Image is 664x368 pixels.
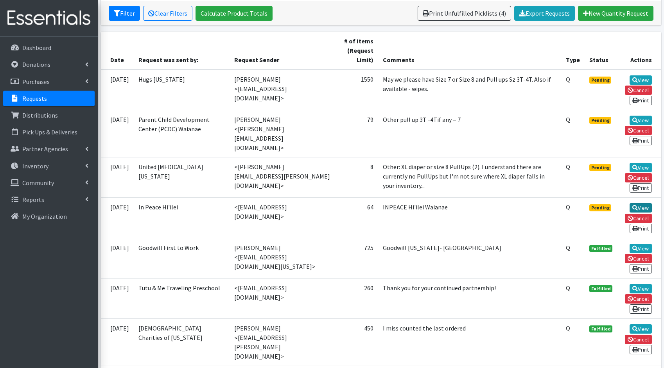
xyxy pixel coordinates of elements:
[134,278,230,318] td: Tutu & Me Traveling Preschool
[625,126,652,135] a: Cancel
[230,278,335,318] td: <[EMAIL_ADDRESS][DOMAIN_NAME]>
[196,6,273,21] a: Calculate Product Totals
[589,164,612,171] span: Pending
[3,124,95,140] a: Pick Ups & Deliveries
[630,224,652,233] a: Print
[22,78,50,86] p: Purchases
[109,6,140,21] button: Filter
[625,173,652,182] a: Cancel
[3,141,95,157] a: Partner Agencies
[230,70,335,110] td: [PERSON_NAME] <[EMAIL_ADDRESS][DOMAIN_NAME]>
[3,57,95,72] a: Donations
[230,198,335,238] td: <[EMAIL_ADDRESS][DOMAIN_NAME]>
[630,304,652,314] a: Print
[378,278,561,318] td: Thank you for your continued partnership!
[134,70,230,110] td: Hugs [US_STATE]
[514,6,575,21] a: Export Requests
[22,111,58,119] p: Distributions
[589,245,613,252] span: Fulfilled
[22,213,67,220] p: My Organization
[134,110,230,157] td: Parent Child Development Center (PCDC) Waianae
[630,183,652,193] a: Print
[143,6,192,21] a: Clear Filters
[566,163,570,171] abbr: Quantity
[101,110,134,157] td: [DATE]
[335,32,378,70] th: # of Items (Request Limit)
[335,110,378,157] td: 79
[3,91,95,106] a: Requests
[630,96,652,105] a: Print
[630,284,652,293] a: View
[101,70,134,110] td: [DATE]
[625,254,652,263] a: Cancel
[101,319,134,366] td: [DATE]
[335,319,378,366] td: 450
[630,244,652,253] a: View
[3,74,95,89] a: Purchases
[101,278,134,318] td: [DATE]
[3,107,95,123] a: Distributions
[22,162,48,170] p: Inventory
[101,238,134,278] td: [DATE]
[378,32,561,70] th: Comments
[3,158,95,174] a: Inventory
[589,204,612,211] span: Pending
[566,284,570,292] abbr: Quantity
[589,117,612,124] span: Pending
[566,75,570,83] abbr: Quantity
[230,238,335,278] td: [PERSON_NAME] <[EMAIL_ADDRESS][DOMAIN_NAME][US_STATE]>
[22,95,47,102] p: Requests
[630,264,652,273] a: Print
[630,116,652,125] a: View
[630,324,652,334] a: View
[335,238,378,278] td: 725
[101,32,134,70] th: Date
[566,203,570,211] abbr: Quantity
[22,61,50,68] p: Donations
[566,244,570,252] abbr: Quantity
[22,44,51,52] p: Dashboard
[3,209,95,224] a: My Organization
[566,116,570,123] abbr: Quantity
[230,32,335,70] th: Request Sender
[335,157,378,197] td: 8
[3,5,95,31] img: HumanEssentials
[589,325,613,332] span: Fulfilled
[630,345,652,354] a: Print
[589,285,613,292] span: Fulfilled
[378,319,561,366] td: I miss counted the last ordered
[378,157,561,197] td: Other: XL diaper or size 8 PullUps (2). I understand there are currently no PullUps but I'm not s...
[134,32,230,70] th: Request was sent by:
[578,6,653,21] a: New Quantity Request
[230,157,335,197] td: <[PERSON_NAME][EMAIL_ADDRESS][PERSON_NAME][DOMAIN_NAME]>
[630,163,652,172] a: View
[378,198,561,238] td: INPEACE Hi'ilei Waianae
[585,32,617,70] th: Status
[22,128,77,136] p: Pick Ups & Deliveries
[134,319,230,366] td: [DEMOGRAPHIC_DATA] Charities of [US_STATE]
[335,198,378,238] td: 64
[22,179,54,187] p: Community
[617,32,661,70] th: Actions
[134,157,230,197] td: United [MEDICAL_DATA] [US_STATE]
[101,198,134,238] td: [DATE]
[625,86,652,95] a: Cancel
[335,70,378,110] td: 1550
[134,198,230,238] td: In Peace Hi'ilei
[134,238,230,278] td: Goodwill First to Work
[625,214,652,223] a: Cancel
[625,335,652,344] a: Cancel
[22,196,44,204] p: Reports
[3,40,95,55] a: Dashboard
[561,32,585,70] th: Type
[625,294,652,304] a: Cancel
[230,110,335,157] td: [PERSON_NAME] <[PERSON_NAME][EMAIL_ADDRESS][DOMAIN_NAME]>
[3,192,95,207] a: Reports
[101,157,134,197] td: [DATE]
[378,70,561,110] td: May we please have Size 7 or Size 8 and Pull ups Sz 3T-4T. Also if available - wipes.
[230,319,335,366] td: [PERSON_NAME] <[EMAIL_ADDRESS][PERSON_NAME][DOMAIN_NAME]>
[22,145,68,153] p: Partner Agencies
[630,136,652,145] a: Print
[418,6,511,21] a: Print Unfulfilled Picklists (4)
[378,238,561,278] td: Goodwill [US_STATE]- [GEOGRAPHIC_DATA]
